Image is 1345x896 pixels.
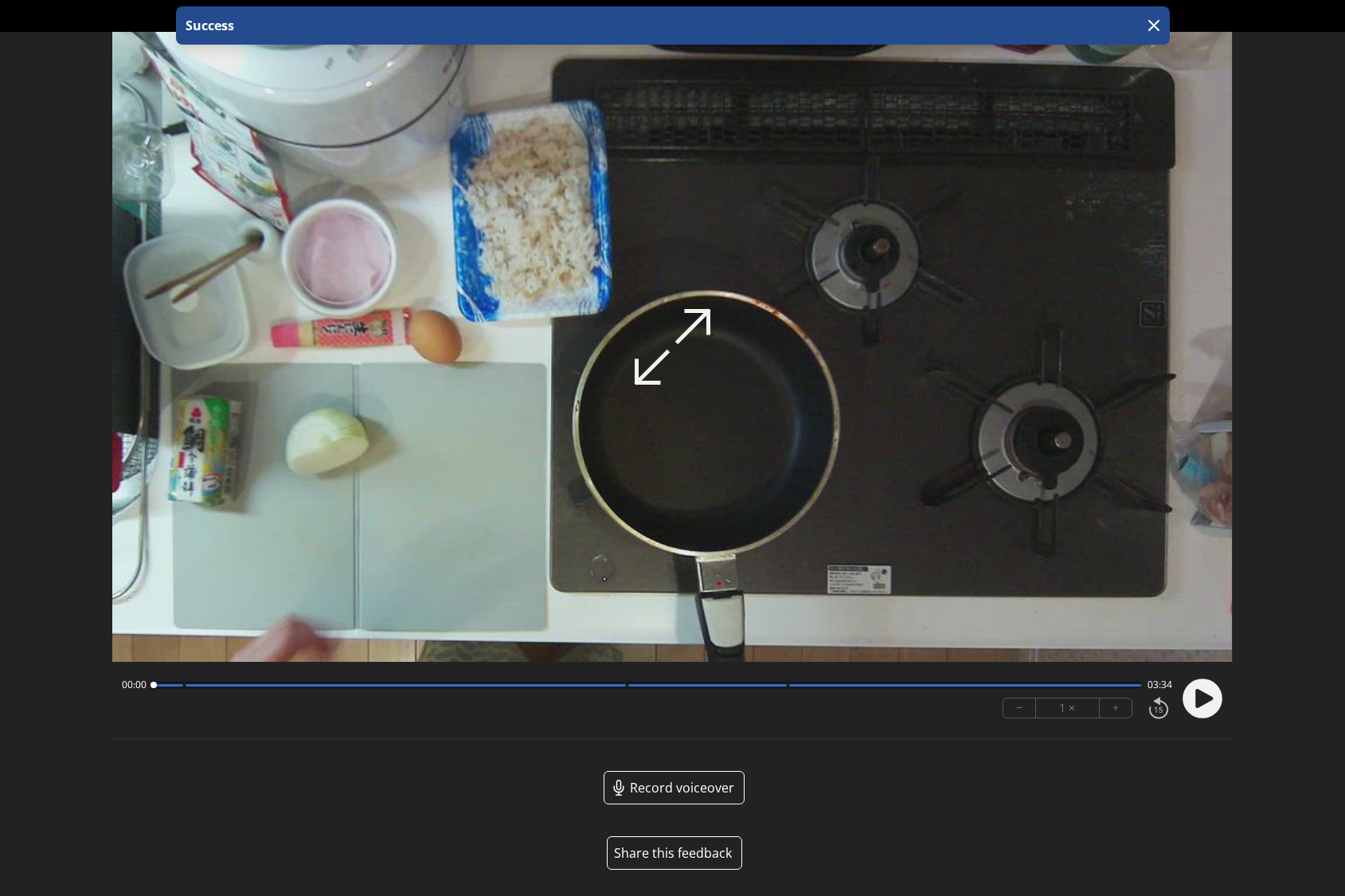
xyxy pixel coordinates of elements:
button: − [1003,698,1036,718]
div: 1 × [1036,698,1100,718]
a: 00:00:00 [643,5,703,28]
a: Record voiceover [604,771,745,804]
span: 00:00 [122,679,147,691]
button: Share this feedback [607,836,742,870]
span: 03:34 [1148,679,1172,691]
button: + [1100,698,1132,718]
p: Success [182,16,234,35]
span: Record voiceover [630,778,734,797]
